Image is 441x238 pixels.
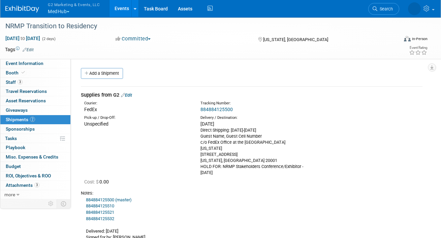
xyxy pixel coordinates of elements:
[30,117,35,122] span: 2
[22,71,25,74] i: Booth reservation complete
[34,182,39,188] span: 3
[6,89,47,94] span: Travel Reservations
[113,35,153,42] button: Committed
[0,68,70,77] a: Booth
[5,46,34,53] td: Tags
[6,164,21,169] span: Budget
[48,1,100,8] span: G2 Marketing & Events, LLC
[3,20,391,32] div: NRMP Transition to Residency
[409,46,427,49] div: Event Rating
[5,6,39,12] img: ExhibitDay
[0,106,70,115] a: Giveaways
[84,106,190,113] div: FedEx
[0,190,70,199] a: more
[81,68,123,79] a: Add a Shipment
[5,136,17,141] span: Tasks
[0,143,70,152] a: Playbook
[4,192,15,197] span: more
[6,98,46,103] span: Asset Reservations
[404,36,411,41] img: Format-Inperson.png
[81,92,422,99] div: Supplies from G2
[377,6,393,11] span: Search
[368,3,399,15] a: Search
[200,115,307,121] div: Delivery / Destination:
[0,96,70,105] a: Asset Reservations
[412,36,428,41] div: In-Person
[6,107,28,113] span: Giveaways
[6,173,51,178] span: ROI, Objectives & ROO
[84,101,190,106] div: Courier:
[57,199,71,208] td: Toggle Event Tabs
[23,47,34,52] a: Edit
[200,121,307,127] div: [DATE]
[18,79,23,84] span: 3
[6,117,35,122] span: Shipments
[6,182,39,188] span: Attachments
[20,36,26,41] span: to
[0,78,70,87] a: Staff3
[45,199,57,208] td: Personalize Event Tab Strip
[84,179,99,184] span: Cost: $
[0,115,70,124] a: Shipments2
[84,115,190,121] div: Pick-up / Drop-Off:
[6,154,58,160] span: Misc. Expenses & Credits
[0,171,70,180] a: ROI, Objectives & ROO
[86,203,114,208] a: 884884125510
[0,59,70,68] a: Event Information
[0,134,70,143] a: Tasks
[5,35,40,41] span: [DATE] [DATE]
[0,125,70,134] a: Sponsorships
[81,190,422,196] div: Notes:
[200,127,307,176] div: Direct Shipping: [DATE]-[DATE] Guest Name, Guest Cell Number c/o FedEx Office at the [GEOGRAPHIC_...
[6,145,25,150] span: Playbook
[84,121,108,127] span: Unspecified
[200,101,336,106] div: Tracking Number:
[6,61,43,66] span: Event Information
[86,216,114,221] a: 884884125532
[0,162,70,171] a: Budget
[0,181,70,190] a: Attachments3
[86,210,114,215] a: 884884125521
[86,197,132,202] a: 884884125500 (master)
[6,126,35,132] span: Sponsorships
[408,2,421,15] img: Nora McQuillan
[41,37,56,41] span: (2 days)
[263,37,328,42] span: [US_STATE], [GEOGRAPHIC_DATA]
[200,107,233,112] a: 884884125500
[84,179,112,184] span: 0.00
[0,152,70,162] a: Misc. Expenses & Credits
[6,79,23,85] span: Staff
[0,87,70,96] a: Travel Reservations
[366,35,428,45] div: Event Format
[121,93,132,98] a: Edit
[6,70,26,75] span: Booth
